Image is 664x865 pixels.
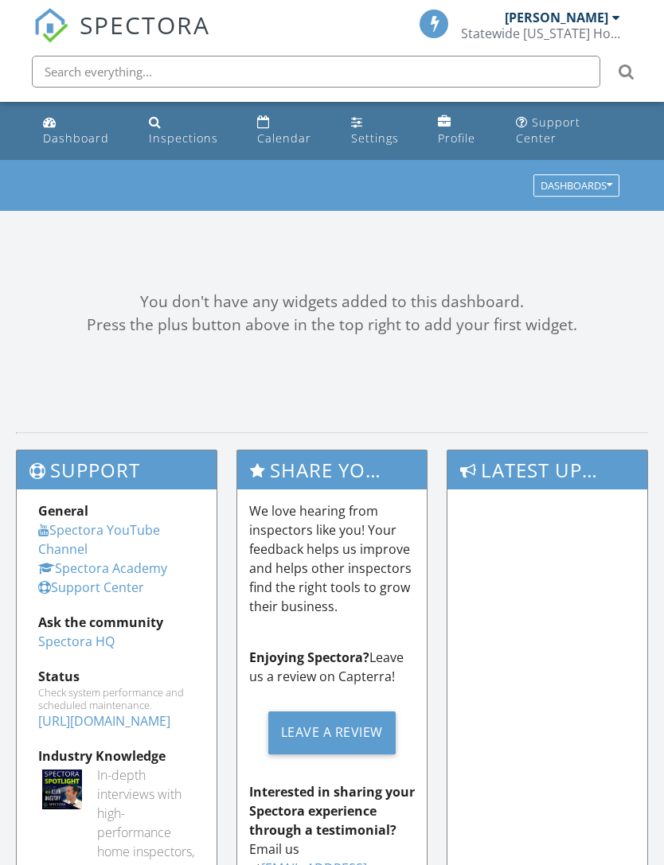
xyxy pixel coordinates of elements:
div: Profile [438,131,475,146]
div: Status [38,667,195,686]
img: The Best Home Inspection Software - Spectora [33,8,68,43]
div: Dashboard [43,131,109,146]
a: Spectora YouTube Channel [38,521,160,558]
div: Press the plus button above in the top right to add your first widget. [16,314,648,337]
a: [URL][DOMAIN_NAME] [38,712,170,730]
a: Inspections [143,108,238,154]
div: Ask the community [38,613,195,632]
div: Calendar [257,131,311,146]
a: Spectora HQ [38,633,115,650]
a: Spectora Academy [38,559,167,577]
div: Industry Knowledge [38,746,195,766]
a: Calendar [251,108,332,154]
div: Dashboards [541,181,612,192]
a: Support Center [510,108,627,154]
a: Dashboard [37,108,130,154]
strong: Interested in sharing your Spectora experience through a testimonial? [249,783,415,839]
button: Dashboards [533,175,619,197]
div: [PERSON_NAME] [505,10,608,25]
span: SPECTORA [80,8,210,41]
strong: General [38,502,88,520]
div: You don't have any widgets added to this dashboard. [16,290,648,314]
a: Support Center [38,579,144,596]
a: Settings [345,108,419,154]
p: Leave us a review on Capterra! [249,648,416,686]
div: Support Center [516,115,580,146]
h3: Latest Updates [447,450,647,489]
div: Leave a Review [268,711,396,754]
div: Settings [351,131,399,146]
div: Check system performance and scheduled maintenance. [38,686,195,711]
h3: Support [17,450,217,489]
h3: Share Your Spectora Experience [237,450,428,489]
input: Search everything... [32,56,600,88]
strong: Enjoying Spectora? [249,649,369,666]
a: Profile [432,108,497,154]
p: We love hearing from inspectors like you! Your feedback helps us improve and helps other inspecto... [249,501,416,616]
a: SPECTORA [33,21,210,55]
div: Inspections [149,131,218,146]
div: Statewide Florida Home Inspections, Inc. [461,25,620,41]
a: Leave a Review [249,699,416,766]
img: Spectoraspolightmain [42,770,82,809]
